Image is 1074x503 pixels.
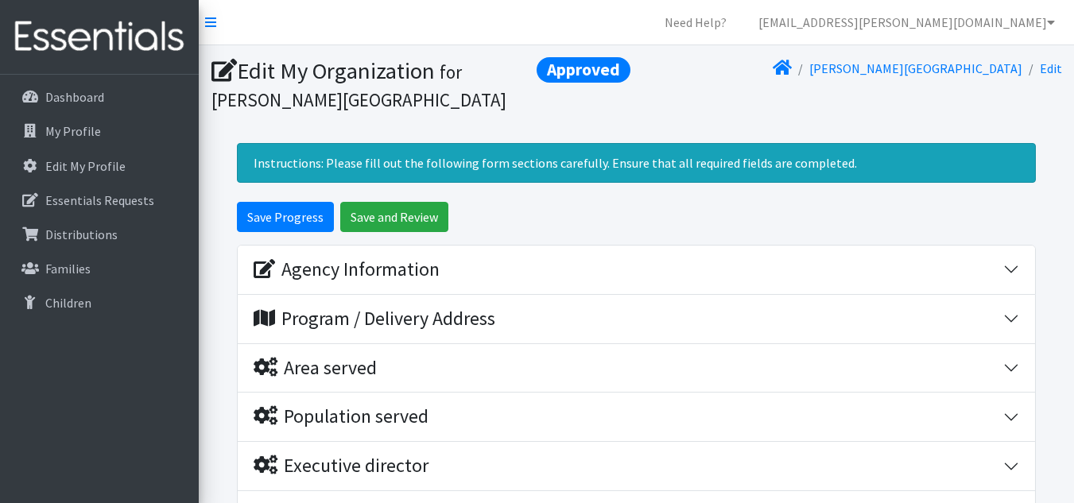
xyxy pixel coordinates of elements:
p: Essentials Requests [45,192,154,208]
a: Need Help? [652,6,739,38]
a: [PERSON_NAME][GEOGRAPHIC_DATA] [809,60,1022,76]
div: Executive director [254,455,428,478]
input: Save Progress [237,202,334,232]
div: Agency Information [254,258,440,281]
p: Distributions [45,226,118,242]
div: Population served [254,405,428,428]
button: Area served [238,344,1035,393]
span: Approved [537,57,630,83]
div: Area served [254,357,377,380]
a: [EMAIL_ADDRESS][PERSON_NAME][DOMAIN_NAME] [746,6,1068,38]
p: Edit My Profile [45,158,126,174]
input: Save and Review [340,202,448,232]
a: Dashboard [6,81,192,113]
p: Families [45,261,91,277]
a: Essentials Requests [6,184,192,216]
button: Executive director [238,442,1035,490]
p: My Profile [45,123,101,139]
a: Families [6,253,192,284]
small: for [PERSON_NAME][GEOGRAPHIC_DATA] [211,60,506,111]
button: Population served [238,393,1035,441]
button: Agency Information [238,246,1035,294]
a: Distributions [6,219,192,250]
a: Edit [1040,60,1062,76]
a: Children [6,287,192,319]
div: Program / Delivery Address [254,308,495,331]
div: Instructions: Please fill out the following form sections carefully. Ensure that all required fie... [237,143,1036,183]
p: Dashboard [45,89,104,105]
p: Children [45,295,91,311]
h1: Edit My Organization [211,57,631,112]
a: My Profile [6,115,192,147]
button: Program / Delivery Address [238,295,1035,343]
a: Edit My Profile [6,150,192,182]
img: HumanEssentials [6,10,192,64]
